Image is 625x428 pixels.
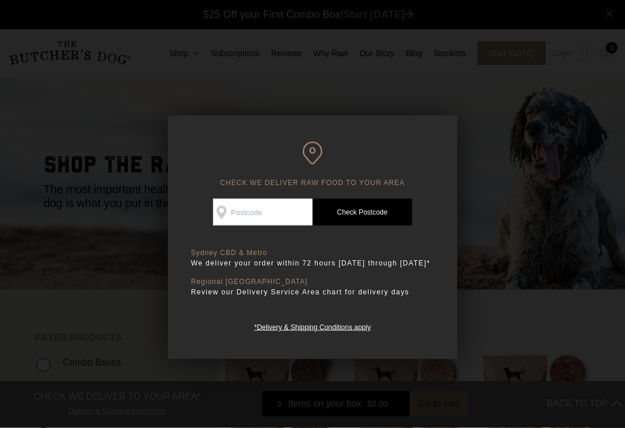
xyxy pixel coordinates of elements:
a: Check Postcode [312,199,412,226]
p: Sydney CBD & Metro [191,249,434,257]
p: We deliver your order within 72 hours [DATE] through [DATE]* [191,257,434,269]
a: *Delivery & Shipping Conditions apply [254,320,370,331]
p: Review our Delivery Service Area chart for delivery days [191,286,434,298]
input: Postcode [213,199,312,226]
h6: CHECK WE DELIVER RAW FOOD TO YOUR AREA [191,142,434,187]
p: Regional [GEOGRAPHIC_DATA] [191,278,434,286]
